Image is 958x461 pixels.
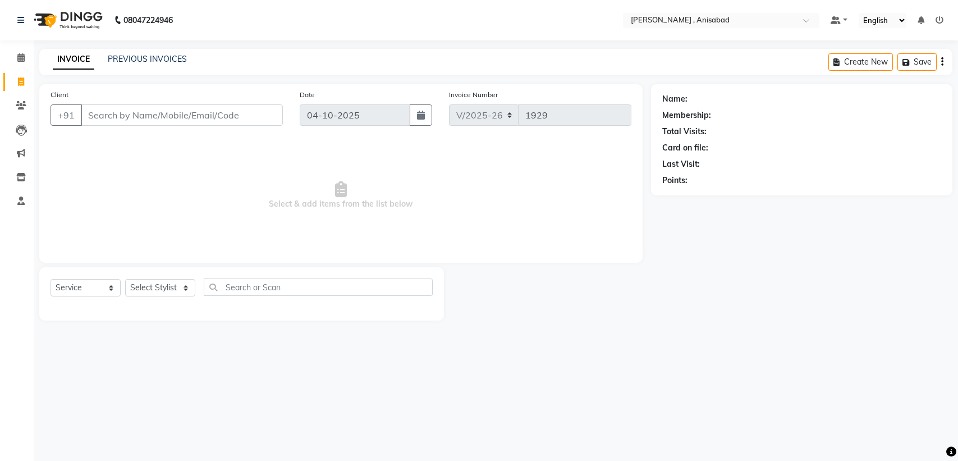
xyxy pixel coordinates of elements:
div: Name: [662,93,687,105]
div: Total Visits: [662,126,707,138]
div: Points: [662,175,687,186]
div: Last Visit: [662,158,700,170]
label: Client [51,90,68,100]
a: INVOICE [53,49,94,70]
button: +91 [51,104,82,126]
input: Search by Name/Mobile/Email/Code [81,104,283,126]
button: Create New [828,53,893,71]
a: PREVIOUS INVOICES [108,54,187,64]
button: Save [897,53,937,71]
img: logo [29,4,106,36]
label: Date [300,90,315,100]
div: Membership: [662,109,711,121]
b: 08047224946 [123,4,173,36]
div: Card on file: [662,142,708,154]
span: Select & add items from the list below [51,139,631,252]
input: Search or Scan [204,279,433,296]
label: Invoice Number [449,90,498,100]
